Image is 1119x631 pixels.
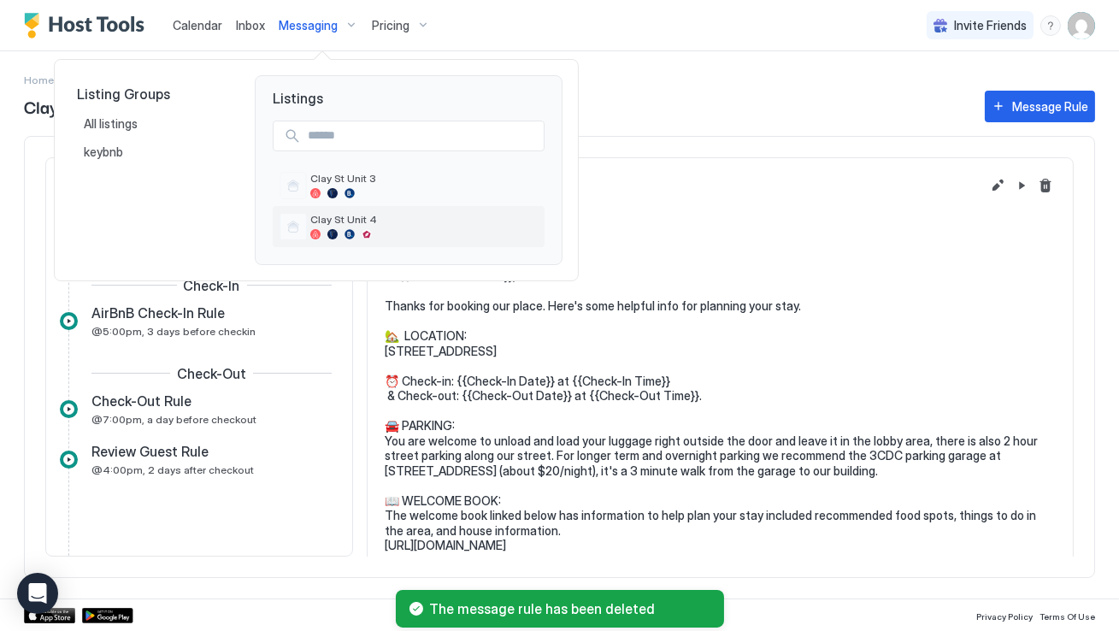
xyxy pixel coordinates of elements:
[17,573,58,614] div: Open Intercom Messenger
[301,121,544,150] input: Input Field
[310,172,538,185] span: Clay St Unit 3
[84,116,140,132] span: All listings
[256,76,562,107] span: Listings
[84,144,126,160] span: keybnb
[77,86,227,103] span: Listing Groups
[310,213,538,226] span: Clay St Unit 4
